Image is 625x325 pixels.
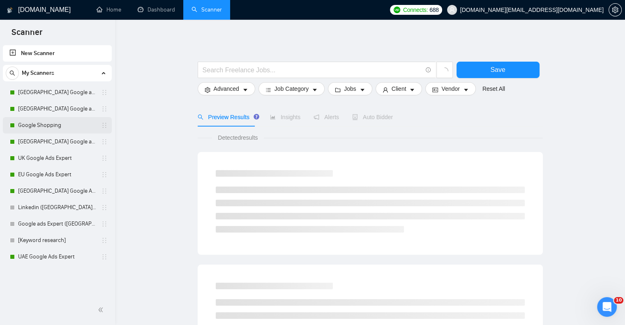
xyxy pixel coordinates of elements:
[6,67,19,80] button: search
[101,155,108,161] span: holder
[18,216,96,232] a: Google ads Expert ([GEOGRAPHIC_DATA]) no bids
[18,84,96,101] a: [GEOGRAPHIC_DATA] Google ads Expert
[328,82,372,95] button: folderJobscaret-down
[205,87,210,93] span: setting
[463,87,469,93] span: caret-down
[101,204,108,211] span: holder
[409,87,415,93] span: caret-down
[482,84,505,93] a: Reset All
[274,84,309,93] span: Job Category
[97,6,121,13] a: homeHome
[403,5,428,14] span: Connects:
[18,166,96,183] a: EU Google Ads Expert
[18,134,96,150] a: [GEOGRAPHIC_DATA] Google ads Expert
[614,297,623,304] span: 10
[352,114,358,120] span: robot
[3,65,112,265] li: My Scanners
[449,7,455,13] span: user
[7,4,13,17] img: logo
[18,199,96,216] a: Linkedin ([GEOGRAPHIC_DATA]) no bids
[344,84,356,93] span: Jobs
[214,84,239,93] span: Advanced
[101,188,108,194] span: holder
[203,65,422,75] input: Search Freelance Jobs...
[360,87,365,93] span: caret-down
[9,45,105,62] a: New Scanner
[425,82,475,95] button: idcardVendorcaret-down
[198,114,203,120] span: search
[101,171,108,178] span: holder
[609,7,622,13] a: setting
[212,133,263,142] span: Detected results
[198,82,255,95] button: settingAdvancedcaret-down
[432,87,438,93] span: idcard
[101,138,108,145] span: holder
[18,249,96,265] a: UAE Google Ads Expert
[441,84,459,93] span: Vendor
[191,6,222,13] a: searchScanner
[312,87,318,93] span: caret-down
[352,114,393,120] span: Auto Bidder
[376,82,422,95] button: userClientcaret-down
[18,101,96,117] a: [GEOGRAPHIC_DATA] Google ads Expert
[6,70,18,76] span: search
[22,65,54,81] span: My Scanners
[426,67,431,73] span: info-circle
[3,45,112,62] li: New Scanner
[258,82,325,95] button: barsJob Categorycaret-down
[198,114,257,120] span: Preview Results
[18,232,96,249] a: [Keyword research]
[314,114,319,120] span: notification
[253,113,260,120] div: Tooltip anchor
[101,221,108,227] span: holder
[101,89,108,96] span: holder
[609,7,621,13] span: setting
[18,150,96,166] a: UK Google Ads Expert
[18,117,96,134] a: Google Shopping
[5,26,49,44] span: Scanner
[270,114,300,120] span: Insights
[101,237,108,244] span: holder
[394,7,400,13] img: upwork-logo.png
[490,65,505,75] span: Save
[242,87,248,93] span: caret-down
[597,297,617,317] iframe: Intercom live chat
[101,254,108,260] span: holder
[18,183,96,199] a: [GEOGRAPHIC_DATA] Google Ads Expert
[98,306,106,314] span: double-left
[609,3,622,16] button: setting
[101,122,108,129] span: holder
[314,114,339,120] span: Alerts
[441,67,448,75] span: loading
[392,84,406,93] span: Client
[383,87,388,93] span: user
[457,62,540,78] button: Save
[265,87,271,93] span: bars
[335,87,341,93] span: folder
[138,6,175,13] a: dashboardDashboard
[270,114,276,120] span: area-chart
[101,106,108,112] span: holder
[429,5,438,14] span: 688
